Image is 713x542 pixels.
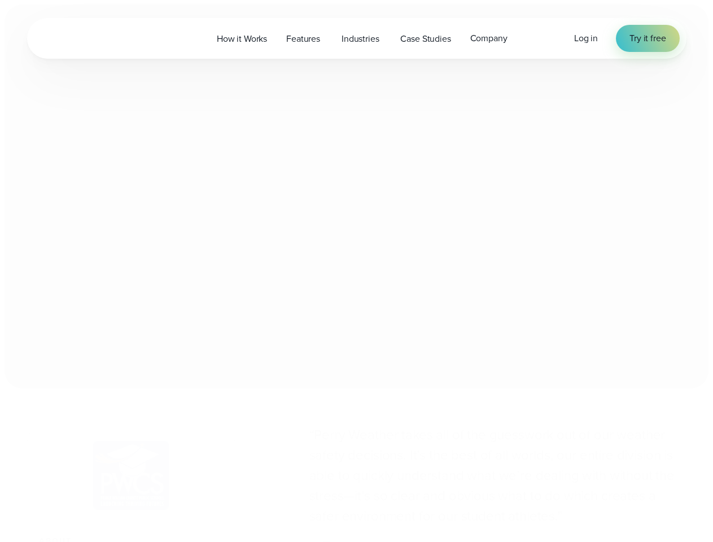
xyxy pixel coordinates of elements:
[470,32,508,45] span: Company
[629,32,666,45] span: Try it free
[342,32,379,46] span: Industries
[574,32,598,45] a: Log in
[616,25,679,52] a: Try it free
[391,27,460,50] a: Case Studies
[400,32,450,46] span: Case Studies
[217,32,267,46] span: How it Works
[207,27,277,50] a: How it Works
[286,32,320,46] span: Features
